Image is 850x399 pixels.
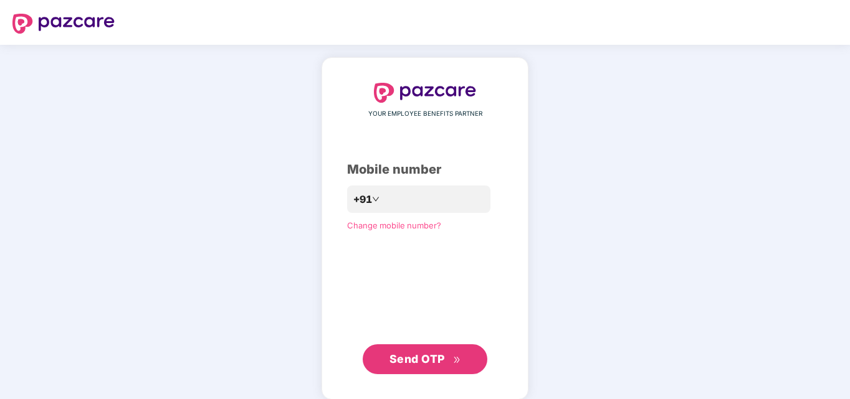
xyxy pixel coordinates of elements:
[453,356,461,364] span: double-right
[12,14,115,34] img: logo
[347,160,503,179] div: Mobile number
[389,352,445,365] span: Send OTP
[372,195,380,203] span: down
[374,83,476,103] img: logo
[368,109,482,119] span: YOUR EMPLOYEE BENEFITS PARTNER
[353,192,372,207] span: +91
[363,344,487,374] button: Send OTPdouble-right
[347,220,441,230] a: Change mobile number?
